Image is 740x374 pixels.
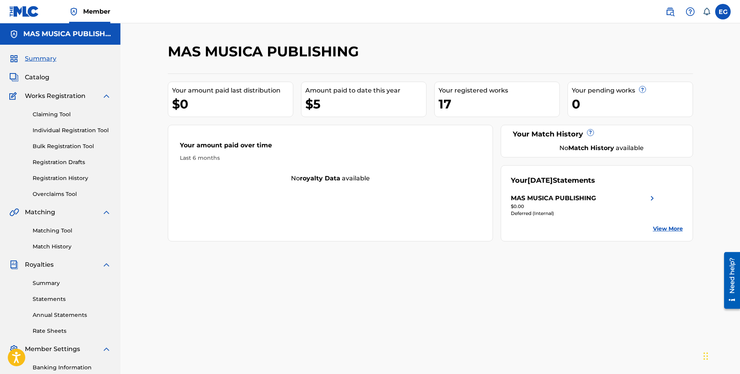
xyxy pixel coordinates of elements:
a: Rate Sheets [33,327,111,335]
img: MLC Logo [9,6,39,17]
iframe: Resource Center [718,249,740,311]
span: Summary [25,54,56,63]
div: Your registered works [439,86,559,95]
a: Statements [33,295,111,303]
strong: royalty data [300,175,340,182]
span: Member Settings [25,344,80,354]
a: Summary [33,279,111,287]
div: Amount paid to date this year [305,86,426,95]
img: Member Settings [9,344,19,354]
img: Royalties [9,260,19,269]
span: Works Registration [25,91,85,101]
div: Last 6 months [180,154,481,162]
a: Bulk Registration Tool [33,142,111,150]
div: Your Match History [511,129,683,140]
img: expand [102,208,111,217]
div: Your pending works [572,86,693,95]
div: Your amount paid over time [180,141,481,154]
div: Notifications [703,8,710,16]
img: expand [102,91,111,101]
span: ? [587,129,594,136]
span: Catalog [25,73,49,82]
a: MAS MUSICA PUBLISHINGright chevron icon$0.00Deferred (Internal) [511,194,657,217]
span: Royalties [25,260,54,269]
div: No available [168,174,493,183]
img: Catalog [9,73,19,82]
a: Individual Registration Tool [33,126,111,135]
div: Your amount paid last distribution [172,86,293,95]
img: Works Registration [9,91,19,101]
div: $0 [172,95,293,113]
img: Top Rightsholder [69,7,78,16]
span: Member [83,7,110,16]
div: MAS MUSICA PUBLISHING [511,194,596,203]
a: SummarySummary [9,54,56,63]
a: Overclaims Tool [33,190,111,198]
div: Your Statements [511,175,595,186]
span: [DATE] [528,176,553,185]
img: Matching [9,208,19,217]
img: right chevron icon [648,194,657,203]
img: Summary [9,54,19,63]
div: 17 [439,95,559,113]
strong: Match History [568,144,614,152]
img: search [665,7,675,16]
a: Public Search [662,4,678,19]
h2: MAS MUSICA PUBLISHING [168,43,363,60]
a: Registration Drafts [33,158,111,166]
a: Registration History [33,174,111,182]
div: $5 [305,95,426,113]
a: Match History [33,243,111,251]
div: Drag [703,344,708,368]
img: expand [102,344,111,354]
div: User Menu [715,4,731,19]
img: expand [102,260,111,269]
div: $0.00 [511,203,657,210]
img: help [686,7,695,16]
div: No available [521,143,683,153]
span: ? [639,86,646,93]
a: Annual Statements [33,311,111,319]
span: Matching [25,208,55,217]
img: Accounts [9,30,19,39]
div: Help [683,4,698,19]
h5: MAS MUSICA PUBLISHING [23,30,111,38]
div: 0 [572,95,693,113]
a: Matching Tool [33,227,111,235]
iframe: Chat Widget [701,337,740,374]
a: CatalogCatalog [9,73,49,82]
div: Deferred (Internal) [511,210,657,217]
a: Claiming Tool [33,110,111,119]
a: Banking Information [33,364,111,372]
a: View More [653,225,683,233]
